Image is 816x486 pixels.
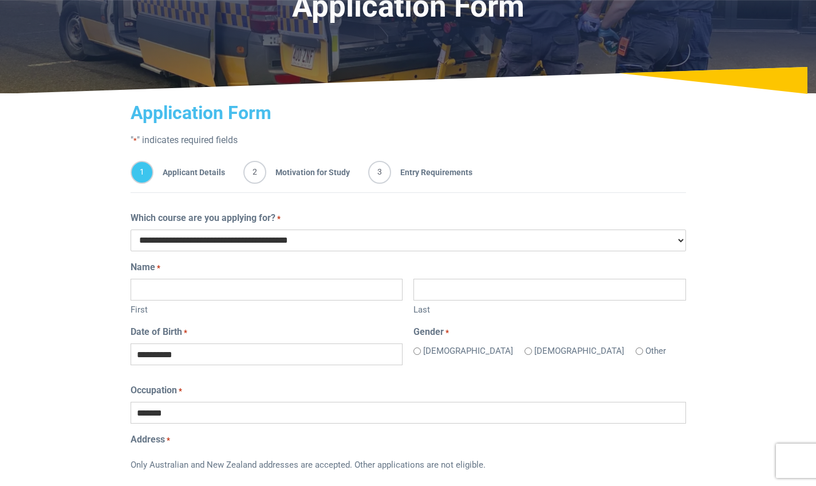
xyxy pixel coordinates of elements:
span: 2 [243,161,266,184]
legend: Gender [413,325,685,339]
legend: Name [131,260,686,274]
span: Applicant Details [153,161,225,184]
label: Occupation [131,384,182,397]
span: Motivation for Study [266,161,350,184]
h2: Application Form [131,102,686,124]
legend: Address [131,433,686,447]
label: Date of Birth [131,325,187,339]
label: [DEMOGRAPHIC_DATA] [423,345,513,358]
label: Which course are you applying for? [131,211,281,225]
label: [DEMOGRAPHIC_DATA] [534,345,624,358]
p: " " indicates required fields [131,133,686,147]
div: Only Australian and New Zealand addresses are accepted. Other applications are not eligible. [131,451,686,481]
label: Other [645,345,666,358]
span: Entry Requirements [391,161,472,184]
label: Last [413,301,685,317]
span: 3 [368,161,391,184]
label: First [131,301,403,317]
span: 1 [131,161,153,184]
